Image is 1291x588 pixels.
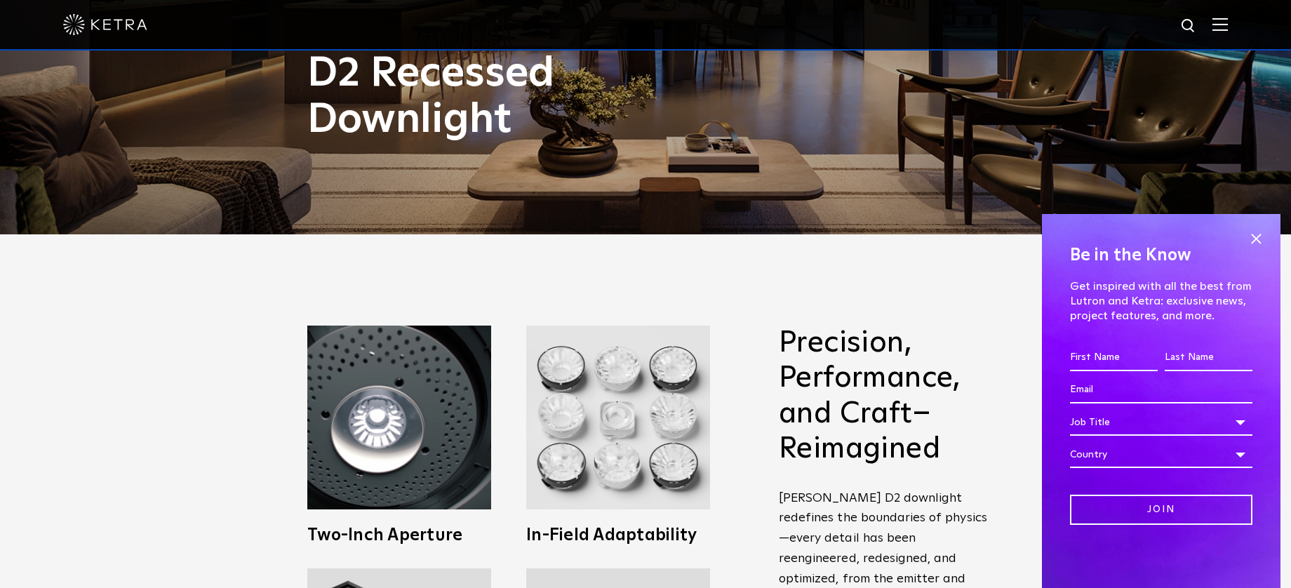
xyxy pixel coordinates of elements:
h2: Precision, Performance, and Craft–Reimagined [779,326,996,467]
h4: Be in the Know [1070,242,1252,269]
img: Ketra 2 [307,326,491,509]
img: search icon [1180,18,1198,35]
img: Hamburger%20Nav.svg [1212,18,1228,31]
input: Email [1070,377,1252,403]
h3: In-Field Adaptability [526,527,710,544]
div: Job Title [1070,409,1252,436]
input: Join [1070,495,1252,525]
input: First Name [1070,345,1158,371]
img: Ketra D2 LED Downlight fixtures with Wireless Control [526,326,710,509]
input: Last Name [1165,345,1252,371]
h3: Two-Inch Aperture [307,527,491,544]
h1: D2 Recessed Downlight [307,51,704,143]
div: Country [1070,441,1252,468]
p: Get inspired with all the best from Lutron and Ketra: exclusive news, project features, and more. [1070,279,1252,323]
img: ketra-logo-2019-white [63,14,147,35]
